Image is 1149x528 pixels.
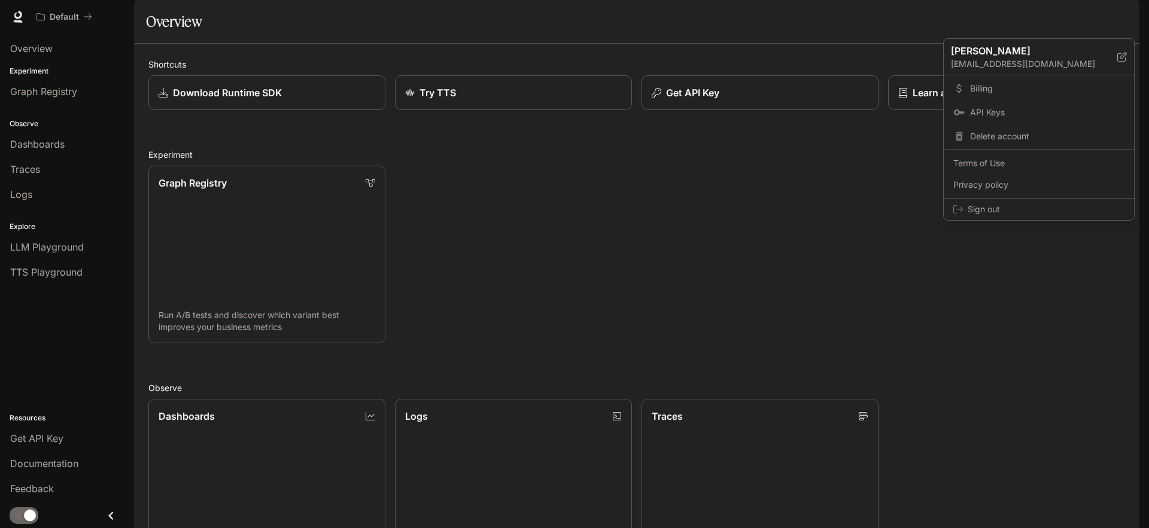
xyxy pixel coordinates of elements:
p: [PERSON_NAME] [951,44,1098,58]
span: Sign out [968,203,1124,215]
div: [PERSON_NAME][EMAIL_ADDRESS][DOMAIN_NAME] [944,39,1134,75]
span: Billing [970,83,1124,94]
div: Sign out [944,199,1134,220]
p: [EMAIL_ADDRESS][DOMAIN_NAME] [951,58,1117,70]
span: Terms of Use [953,157,1124,169]
a: API Keys [946,102,1132,123]
span: API Keys [970,106,1124,118]
div: Delete account [946,126,1132,147]
span: Privacy policy [953,179,1124,191]
a: Terms of Use [946,152,1132,174]
a: Privacy policy [946,174,1132,196]
span: Delete account [970,130,1124,142]
a: Billing [946,78,1132,99]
